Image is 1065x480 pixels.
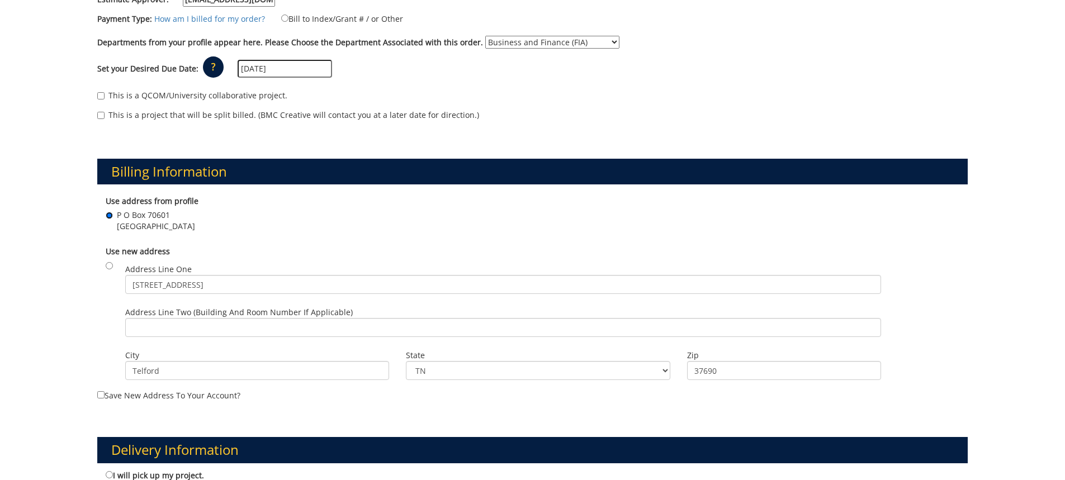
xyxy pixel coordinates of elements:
label: Set your Desired Due Date: [97,63,198,74]
b: Use new address [106,246,170,256]
label: State [406,350,670,361]
input: I will pick up my project. [106,471,113,478]
label: City [125,350,390,361]
label: Address Line One [125,264,881,294]
input: P O Box 70601 [GEOGRAPHIC_DATA] [106,212,113,219]
label: Payment Type: [97,13,152,25]
span: P O Box 70601 [117,210,195,221]
a: How am I billed for my order? [154,13,265,24]
input: Address Line One [125,275,881,294]
label: This is a QCOM/University collaborative project. [97,90,287,101]
input: Bill to Index/Grant # / or Other [281,15,288,22]
input: Zip [687,361,881,380]
b: Use address from profile [106,196,198,206]
input: This is a QCOM/University collaborative project. [97,92,105,99]
label: This is a project that will be split billed. (BMC Creative will contact you at a later date for d... [97,110,479,121]
input: Address Line Two (Building and Room Number if applicable) [125,318,881,337]
input: Save new address to your account? [97,391,105,398]
h3: Delivery Information [97,437,968,463]
label: Departments from your profile appear here. Please Choose the Department Associated with this order. [97,37,483,48]
label: Zip [687,350,881,361]
label: Address Line Two (Building and Room Number if applicable) [125,307,881,337]
input: MM/DD/YYYY [238,60,332,78]
label: Bill to Index/Grant # / or Other [267,12,403,25]
h3: Billing Information [97,159,968,184]
input: This is a project that will be split billed. (BMC Creative will contact you at a later date for d... [97,112,105,119]
span: [GEOGRAPHIC_DATA] [117,221,195,232]
p: ? [203,56,224,78]
input: City [125,361,390,380]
